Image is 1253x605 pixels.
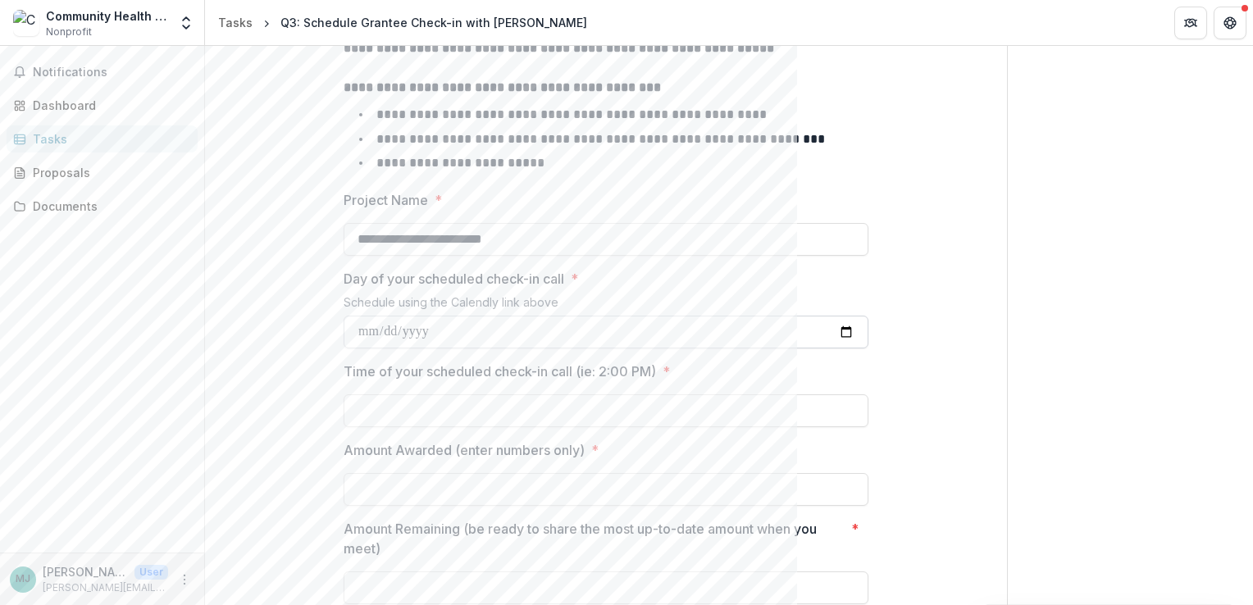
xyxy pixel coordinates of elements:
a: Documents [7,193,198,220]
div: Michelle Jones [16,574,30,585]
a: Proposals [7,159,198,186]
a: Tasks [212,11,259,34]
div: Proposals [33,164,185,181]
img: Community Health Connection Inc. [13,10,39,36]
div: Community Health Connection Inc. [46,7,168,25]
button: Open entity switcher [175,7,198,39]
nav: breadcrumb [212,11,594,34]
button: Notifications [7,59,198,85]
div: Q3: Schedule Grantee Check-in with [PERSON_NAME] [280,14,587,31]
p: Time of your scheduled check-in call (ie: 2:00 PM) [344,362,656,381]
div: Tasks [218,14,253,31]
a: Dashboard [7,92,198,119]
a: Tasks [7,125,198,152]
span: Notifications [33,66,191,80]
div: Schedule using the Calendly link above [344,295,868,316]
div: Tasks [33,130,185,148]
p: Amount Awarded (enter numbers only) [344,440,585,460]
p: Project Name [344,190,428,210]
p: User [134,565,168,580]
button: Get Help [1214,7,1246,39]
button: More [175,570,194,589]
p: Amount Remaining (be ready to share the most up-to-date amount when you meet) [344,519,845,558]
button: Partners [1174,7,1207,39]
div: Documents [33,198,185,215]
p: Day of your scheduled check-in call [344,269,564,289]
span: Nonprofit [46,25,92,39]
p: [PERSON_NAME] [43,563,128,580]
div: Dashboard [33,97,185,114]
p: [PERSON_NAME][EMAIL_ADDRESS][PERSON_NAME][DOMAIN_NAME] [43,580,168,595]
